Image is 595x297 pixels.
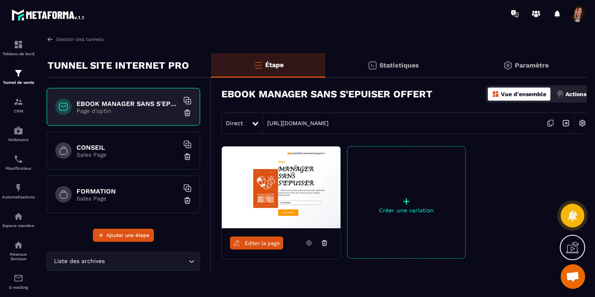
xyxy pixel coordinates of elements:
img: image [222,146,340,228]
img: arrow-next.bcc2205e.svg [558,115,574,131]
p: Automatisations [2,195,35,199]
h6: CONSEIL [77,144,179,151]
img: automations [14,211,23,221]
a: schedulerschedulerPlanificateur [2,148,35,177]
a: formationformationTunnel de vente [2,62,35,91]
p: Sales Page [77,151,179,158]
p: E-mailing [2,285,35,290]
span: Direct [226,120,243,126]
img: actions.d6e523a2.png [557,90,564,98]
img: formation [14,97,23,107]
img: automations [14,183,23,193]
p: Planificateur [2,166,35,171]
h6: FORMATION [77,187,179,195]
img: logo [11,7,85,22]
p: Tunnel de vente [2,80,35,85]
p: Paramètre [515,61,549,69]
a: social-networksocial-networkRéseaux Sociaux [2,234,35,267]
p: Webinaire [2,137,35,142]
p: CRM [2,109,35,113]
img: social-network [14,240,23,250]
div: Search for option [47,252,200,271]
img: formation [14,40,23,49]
a: automationsautomationsWebinaire [2,119,35,148]
input: Search for option [106,257,187,266]
img: bars-o.4a397970.svg [253,60,263,70]
a: Éditer la page [230,236,283,250]
p: Actions [566,91,586,97]
img: arrow [47,36,54,43]
span: Éditer la page [245,240,280,246]
p: TUNNEL SITE INTERNET PRO [47,57,189,74]
a: formationformationCRM [2,91,35,119]
img: stats.20deebd0.svg [367,61,377,70]
p: + [347,196,465,207]
a: automationsautomationsEspace membre [2,205,35,234]
a: Ouvrir le chat [561,264,585,289]
img: trash [183,109,192,117]
span: Liste des archives [52,257,106,266]
h6: EBOOK MANAGER SANS S'EPUISER OFFERT [77,100,179,108]
a: formationformationTableau de bord [2,34,35,62]
img: setting-w.858f3a88.svg [575,115,590,131]
img: trash [183,153,192,161]
img: scheduler [14,154,23,164]
a: Gestion des tunnels [47,36,104,43]
p: Page d'optin [77,108,179,114]
p: Étape [265,61,284,69]
button: Ajouter une étape [93,229,154,242]
span: Ajouter une étape [106,231,149,239]
p: Réseaux Sociaux [2,252,35,261]
p: Statistiques [379,61,419,69]
a: emailemailE-mailing [2,267,35,296]
a: [URL][DOMAIN_NAME] [263,120,329,126]
img: dashboard-orange.40269519.svg [492,90,499,98]
img: automations [14,126,23,135]
p: Espace membre [2,223,35,228]
p: Tableau de bord [2,52,35,56]
p: Vue d'ensemble [501,91,546,97]
img: setting-gr.5f69749f.svg [503,61,513,70]
p: Créer une variation [347,207,465,214]
img: email [14,273,23,283]
p: Sales Page [77,195,179,202]
a: automationsautomationsAutomatisations [2,177,35,205]
img: formation [14,68,23,78]
img: trash [183,196,192,205]
h3: EBOOK MANAGER SANS S'EPUISER OFFERT [221,88,433,100]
